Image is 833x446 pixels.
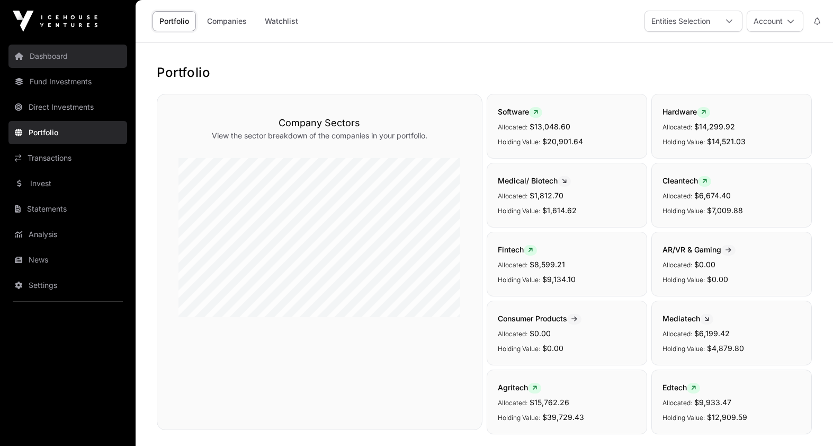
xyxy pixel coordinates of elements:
span: Holding Value: [662,207,705,215]
span: Consumer Products [498,314,581,323]
span: Holding Value: [662,345,705,353]
a: Settings [8,274,127,297]
span: Edtech [662,383,700,392]
a: Portfolio [153,11,196,31]
span: $15,762.26 [530,398,569,407]
span: $14,521.03 [707,137,746,146]
span: $1,614.62 [542,206,577,215]
span: $0.00 [694,260,715,269]
a: Companies [200,11,254,31]
a: Analysis [8,223,127,246]
span: Allocated: [662,123,692,131]
span: $1,812.70 [530,191,563,200]
a: News [8,248,127,272]
span: $14,299.92 [694,122,735,131]
span: $6,674.40 [694,191,731,200]
span: Holding Value: [498,414,540,422]
span: Hardware [662,107,710,116]
a: Direct Investments [8,95,127,119]
span: Fintech [498,245,537,254]
span: $13,048.60 [530,122,570,131]
span: Allocated: [498,261,527,269]
a: Watchlist [258,11,305,31]
span: Medical/ Biotech [498,176,571,185]
span: $0.00 [530,329,551,338]
span: $9,134.10 [542,275,576,284]
a: Dashboard [8,45,127,68]
span: Allocated: [662,261,692,269]
span: AR/VR & Gaming [662,245,736,254]
img: Icehouse Ventures Logo [13,11,97,32]
span: $4,879.80 [707,344,744,353]
span: Holding Value: [662,414,705,422]
span: Software [498,107,542,116]
span: Allocated: [498,192,527,200]
div: Entities Selection [645,11,716,31]
span: Allocated: [662,330,692,338]
span: Holding Value: [662,276,705,284]
span: Cleantech [662,176,711,185]
span: $0.00 [707,275,728,284]
span: Holding Value: [498,138,540,146]
span: Allocated: [662,399,692,407]
a: Portfolio [8,121,127,144]
span: $6,199.42 [694,329,730,338]
span: Mediatech [662,314,713,323]
span: Allocated: [498,399,527,407]
span: Holding Value: [662,138,705,146]
span: Holding Value: [498,276,540,284]
h3: Company Sectors [178,116,461,130]
span: $8,599.21 [530,260,565,269]
h1: Portfolio [157,64,812,81]
span: Holding Value: [498,207,540,215]
a: Transactions [8,146,127,170]
span: $20,901.64 [542,137,583,146]
span: Allocated: [498,123,527,131]
p: View the sector breakdown of the companies in your portfolio. [178,130,461,141]
button: Account [747,11,803,32]
span: Allocated: [498,330,527,338]
iframe: Chat Widget [780,395,833,446]
span: $39,729.43 [542,413,584,422]
span: Agritech [498,383,541,392]
span: $12,909.59 [707,413,747,422]
span: $0.00 [542,344,563,353]
span: Holding Value: [498,345,540,353]
a: Fund Investments [8,70,127,93]
span: $7,009.88 [707,206,743,215]
span: Allocated: [662,192,692,200]
a: Statements [8,197,127,221]
span: $9,933.47 [694,398,731,407]
a: Invest [8,172,127,195]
